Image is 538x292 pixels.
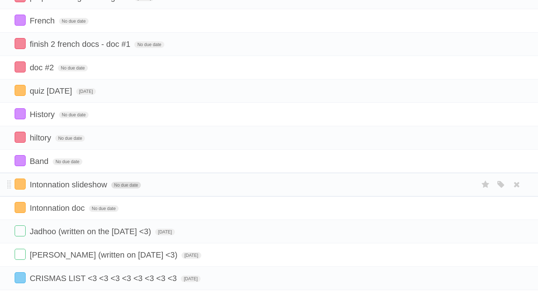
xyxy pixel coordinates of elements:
[89,205,119,212] span: No due date
[30,203,86,213] span: Intonnation doc
[30,274,179,283] span: CRISMAS LIST <3 <3 <3 <3 <3 <3 <3 <3
[59,112,89,118] span: No due date
[30,133,53,142] span: hiltory
[15,61,26,72] label: Done
[15,15,26,26] label: Done
[30,110,56,119] span: History
[30,250,179,259] span: [PERSON_NAME] (written on [DATE] <3)
[53,158,82,165] span: No due date
[15,132,26,143] label: Done
[155,229,175,235] span: [DATE]
[30,63,56,72] span: doc #2
[15,249,26,260] label: Done
[58,65,87,71] span: No due date
[30,16,56,25] span: French
[30,40,132,49] span: finish 2 french docs - doc #1
[134,41,164,48] span: No due date
[76,88,96,95] span: [DATE]
[30,180,109,189] span: Intonnation slideshow
[182,252,201,259] span: [DATE]
[55,135,85,142] span: No due date
[15,155,26,166] label: Done
[15,225,26,236] label: Done
[15,108,26,119] label: Done
[15,38,26,49] label: Done
[30,227,153,236] span: Jadhoo (written on the [DATE] <3)
[30,86,74,96] span: quiz [DATE]
[15,202,26,213] label: Done
[15,272,26,283] label: Done
[15,179,26,190] label: Done
[479,179,493,191] label: Star task
[111,182,141,188] span: No due date
[181,276,201,282] span: [DATE]
[15,85,26,96] label: Done
[59,18,89,25] span: No due date
[30,157,50,166] span: Band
